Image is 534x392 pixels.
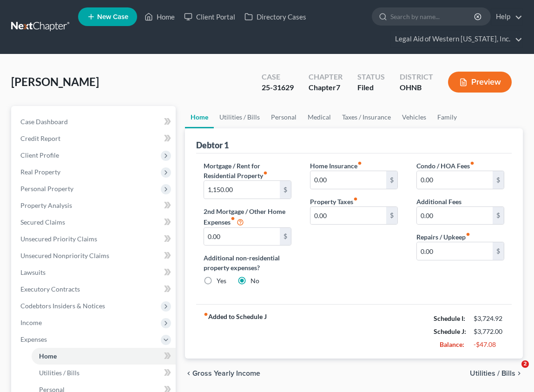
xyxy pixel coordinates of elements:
[39,352,57,360] span: Home
[204,312,267,351] strong: Added to Schedule J
[32,348,176,365] a: Home
[179,8,240,25] a: Client Portal
[417,171,493,189] input: --
[396,106,432,128] a: Vehicles
[521,360,529,368] span: 2
[204,181,280,199] input: --
[302,106,336,128] a: Medical
[20,235,97,243] span: Unsecured Priority Claims
[13,231,176,247] a: Unsecured Priority Claims
[20,335,47,343] span: Expenses
[353,197,358,201] i: fiber_manual_record
[204,253,291,272] label: Additional non-residential property expenses?
[20,302,105,310] span: Codebtors Insiders & Notices
[493,171,504,189] div: $
[20,201,72,209] span: Property Analysis
[434,327,466,335] strong: Schedule J:
[470,370,515,377] span: Utilities / Bills
[196,140,229,151] div: Debtor 1
[448,72,512,93] button: Preview
[357,82,385,93] div: Filed
[13,214,176,231] a: Secured Claims
[231,216,235,221] i: fiber_manual_record
[493,207,504,225] div: $
[417,242,493,260] input: --
[400,72,433,82] div: District
[417,207,493,225] input: --
[13,197,176,214] a: Property Analysis
[357,161,362,166] i: fiber_manual_record
[262,82,294,93] div: 25-31629
[386,207,397,225] div: $
[310,161,362,171] label: Home Insurance
[466,232,470,237] i: fiber_manual_record
[357,72,385,82] div: Status
[440,340,464,348] strong: Balance:
[192,370,260,377] span: Gross Yearly Income
[97,13,128,20] span: New Case
[309,72,343,82] div: Chapter
[185,370,260,377] button: chevron_left Gross Yearly Income
[20,285,80,293] span: Executory Contracts
[20,134,60,142] span: Credit Report
[20,218,65,226] span: Secured Claims
[474,340,504,349] div: -$47.08
[217,276,226,286] label: Yes
[470,370,523,377] button: Utilities / Bills chevron_right
[262,72,294,82] div: Case
[11,75,99,88] span: [PERSON_NAME]
[416,197,461,206] label: Additional Fees
[400,82,433,93] div: OHNB
[390,8,475,25] input: Search by name...
[280,181,291,199] div: $
[185,370,192,377] i: chevron_left
[13,264,176,281] a: Lawsuits
[474,314,504,323] div: $3,724.92
[204,312,208,317] i: fiber_manual_record
[251,276,259,286] label: No
[474,327,504,336] div: $3,772.00
[185,106,214,128] a: Home
[470,161,475,166] i: fiber_manual_record
[386,171,397,189] div: $
[336,83,340,92] span: 7
[204,161,291,180] label: Mortgage / Rent for Residential Property
[20,268,46,276] span: Lawsuits
[263,171,268,175] i: fiber_manual_record
[20,168,60,176] span: Real Property
[310,197,358,206] label: Property Taxes
[32,365,176,381] a: Utilities / Bills
[491,8,522,25] a: Help
[240,8,311,25] a: Directory Cases
[20,319,42,326] span: Income
[280,228,291,246] div: $
[140,8,179,25] a: Home
[13,247,176,264] a: Unsecured Nonpriority Claims
[20,185,73,193] span: Personal Property
[39,369,79,377] span: Utilities / Bills
[432,106,462,128] a: Family
[434,314,465,322] strong: Schedule I:
[493,242,504,260] div: $
[390,31,522,47] a: Legal Aid of Western [US_STATE], Inc.
[204,206,291,227] label: 2nd Mortgage / Other Home Expenses
[336,106,396,128] a: Taxes / Insurance
[13,130,176,147] a: Credit Report
[20,151,59,159] span: Client Profile
[20,118,68,126] span: Case Dashboard
[265,106,302,128] a: Personal
[502,360,525,383] iframe: Intercom live chat
[214,106,265,128] a: Utilities / Bills
[13,281,176,298] a: Executory Contracts
[309,82,343,93] div: Chapter
[20,252,109,259] span: Unsecured Nonpriority Claims
[310,171,386,189] input: --
[204,228,280,246] input: --
[416,161,475,171] label: Condo / HOA Fees
[416,232,470,242] label: Repairs / Upkeep
[13,113,176,130] a: Case Dashboard
[310,207,386,225] input: --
